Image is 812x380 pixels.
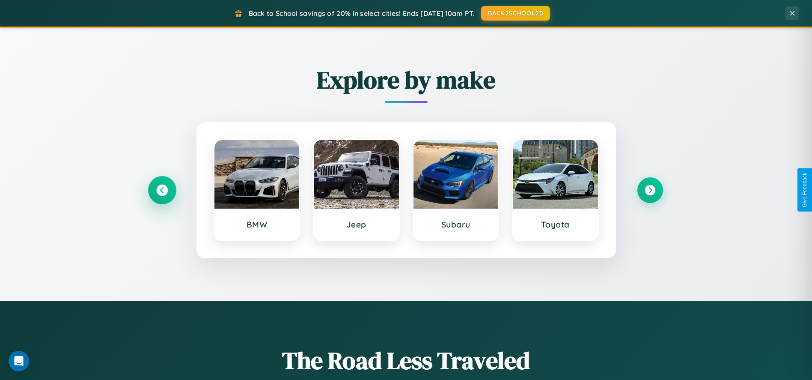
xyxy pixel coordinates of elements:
div: Open Intercom Messenger [9,351,29,371]
h1: The Road Less Traveled [149,344,663,377]
h3: Subaru [422,219,490,230]
h3: BMW [223,219,291,230]
button: BACK2SCHOOL20 [481,6,550,21]
div: Give Feedback [802,173,808,207]
h3: Toyota [521,219,589,230]
span: Back to School savings of 20% in select cities! Ends [DATE] 10am PT. [249,9,475,18]
h2: Explore by make [149,63,663,96]
h3: Jeep [322,219,390,230]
